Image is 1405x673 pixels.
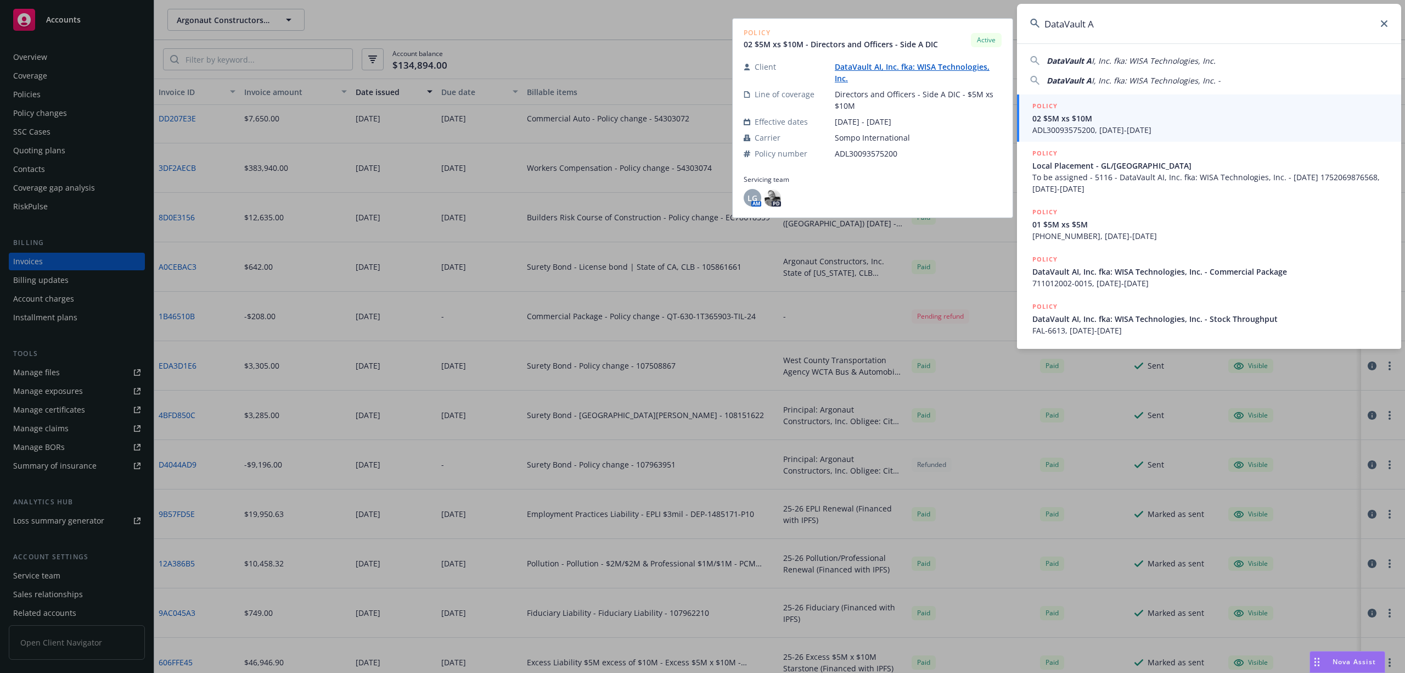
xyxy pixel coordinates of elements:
[1047,75,1092,86] span: DataVault A
[1017,142,1401,201] a: POLICYLocal Placement - GL/[GEOGRAPHIC_DATA]To be assigned - 5116 - DataVault AI, Inc. fka: WISA ...
[1032,124,1388,136] span: ADL30093575200, [DATE]-[DATE]
[1017,248,1401,295] a: POLICYDataVault AI, Inc. fka: WISA Technologies, Inc. - Commercial Package711012002-0015, [DATE]-...
[1032,266,1388,277] span: DataVault AI, Inc. fka: WISA Technologies, Inc. - Commercial Package
[1017,295,1401,342] a: POLICYDataVault AI, Inc. fka: WISA Technologies, Inc. - Stock ThroughputFAL-6613, [DATE]-[DATE]
[1310,652,1324,672] div: Drag to move
[1032,230,1388,242] span: [PHONE_NUMBER], [DATE]-[DATE]
[1032,207,1058,218] h5: POLICY
[1032,254,1058,265] h5: POLICY
[1032,171,1388,194] span: To be assigned - 5116 - DataVault AI, Inc. fka: WISA Technologies, Inc. - [DATE] 1752069876568, [...
[1333,657,1376,666] span: Nova Assist
[1032,148,1058,159] h5: POLICY
[1032,325,1388,336] span: FAL-6613, [DATE]-[DATE]
[1092,75,1221,86] span: I, Inc. fka: WISA Technologies, Inc. -
[1032,113,1388,124] span: 02 $5M xs $10M
[1032,219,1388,230] span: 01 $5M xs $5M
[1017,4,1401,43] input: Search...
[1017,94,1401,142] a: POLICY02 $5M xs $10MADL30093575200, [DATE]-[DATE]
[1032,101,1058,112] h5: POLICY
[1032,301,1058,312] h5: POLICY
[1032,313,1388,325] span: DataVault AI, Inc. fka: WISA Technologies, Inc. - Stock Throughput
[1310,651,1385,673] button: Nova Assist
[1092,55,1216,66] span: I, Inc. fka: WISA Technologies, Inc.
[1017,201,1401,248] a: POLICY01 $5M xs $5M[PHONE_NUMBER], [DATE]-[DATE]
[1032,277,1388,289] span: 711012002-0015, [DATE]-[DATE]
[1047,55,1092,66] span: DataVault A
[1032,160,1388,171] span: Local Placement - GL/[GEOGRAPHIC_DATA]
